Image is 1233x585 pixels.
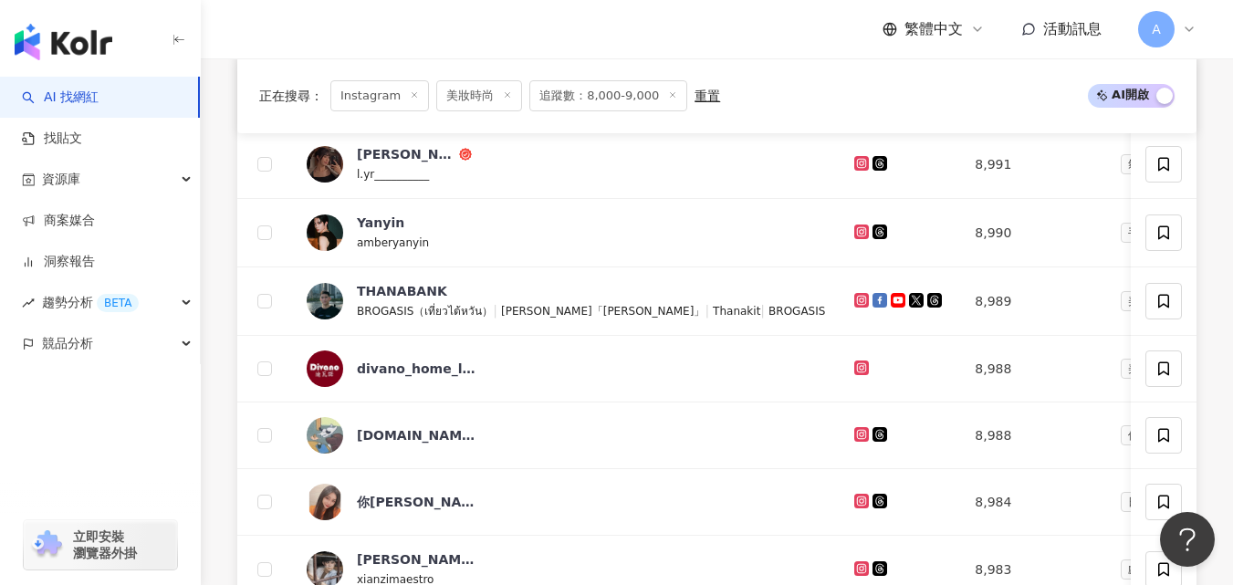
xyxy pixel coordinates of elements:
[307,214,343,251] img: KOL Avatar
[42,282,139,323] span: 趨勢分析
[1152,19,1161,39] span: A
[97,294,139,312] div: BETA
[1043,20,1102,37] span: 活動訊息
[22,130,82,148] a: 找貼文
[73,528,137,561] span: 立即安裝 瀏覽器外掛
[22,89,99,107] a: searchAI 找網紅
[307,282,825,320] a: KOL AvatarTHANABANKBROGASIS（เที่ยวไต้หวัน）|[PERSON_NAME]「[PERSON_NAME]」|Thanakit|BROGASIS
[1121,425,1157,445] span: 保養
[960,402,1105,469] td: 8,988
[307,350,343,387] img: KOL Avatar
[357,214,404,232] div: Yanyin
[307,283,343,319] img: KOL Avatar
[529,80,687,111] span: 追蹤數：8,000-9,000
[307,417,343,454] img: KOL Avatar
[22,297,35,309] span: rise
[713,305,760,318] span: Thanakit
[307,145,825,183] a: KOL Avatar[PERSON_NAME]ᵕ̈l.yr__________
[357,426,475,444] div: [DOMAIN_NAME]
[436,80,522,111] span: 美妝時尚
[307,417,825,454] a: KOL Avatar[DOMAIN_NAME]
[357,493,475,511] div: 你[PERSON_NAME]
[42,323,93,364] span: 競品分析
[1121,223,1157,243] span: 手作
[307,484,825,520] a: KOL Avatar你[PERSON_NAME]
[695,89,720,103] div: 重置
[357,145,455,163] div: [PERSON_NAME]ᵕ̈
[1121,559,1157,580] span: 戲劇
[357,550,475,569] div: [PERSON_NAME]
[22,212,95,230] a: 商案媒合
[1121,291,1179,311] span: 美妝時尚
[960,469,1105,536] td: 8,984
[15,24,112,60] img: logo
[307,350,825,387] a: KOL Avatardivano_home_life
[22,253,95,271] a: 洞察報告
[307,484,343,520] img: KOL Avatar
[29,530,65,559] img: chrome extension
[960,131,1105,199] td: 8,991
[1121,359,1179,379] span: 美妝時尚
[357,236,429,249] span: amberyanyin
[259,89,323,103] span: 正在搜尋 ：
[501,305,705,318] span: [PERSON_NAME]「[PERSON_NAME]」
[42,159,80,200] span: 資源庫
[307,146,343,183] img: KOL Avatar
[24,520,177,569] a: chrome extension立即安裝 瀏覽器外掛
[357,168,429,181] span: l.yr__________
[960,267,1105,336] td: 8,989
[760,303,768,318] span: |
[307,214,825,252] a: KOL AvatarYanyinamberyanyin
[1121,492,1179,512] span: 日常話題
[705,303,713,318] span: |
[1160,512,1215,567] iframe: Help Scout Beacon - Open
[768,305,825,318] span: BROGASIS
[1121,154,1190,174] span: 氣候和環境
[493,303,501,318] span: |
[357,282,447,300] div: THANABANK
[330,80,429,111] span: Instagram
[904,19,963,39] span: 繁體中文
[960,336,1105,402] td: 8,988
[960,199,1105,267] td: 8,990
[357,360,475,378] div: divano_home_life
[357,305,493,318] span: BROGASIS（เที่ยวไต้หวัน）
